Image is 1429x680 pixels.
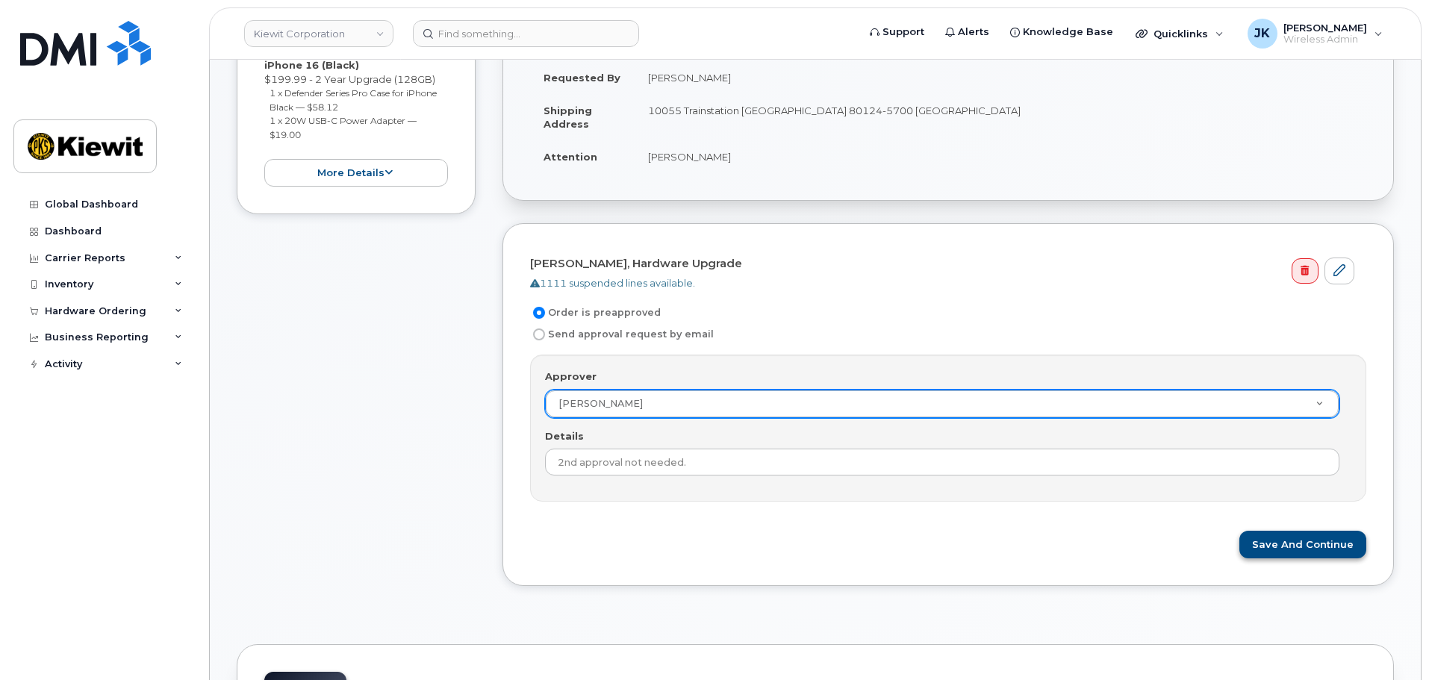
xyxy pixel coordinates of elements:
[264,59,359,71] strong: iPhone 16 (Black)
[413,20,639,47] input: Find something...
[544,105,592,131] strong: Shipping Address
[882,25,924,40] span: Support
[533,328,545,340] input: Send approval request by email
[1237,19,1393,49] div: Jamie Krussel
[958,25,989,40] span: Alerts
[1283,34,1367,46] span: Wireless Admin
[270,87,437,113] small: 1 x Defender Series Pro Case for iPhone Black — $58.12
[935,17,1000,47] a: Alerts
[533,307,545,319] input: Order is preapproved
[244,20,393,47] a: Kiewit Corporation
[530,258,1354,270] h4: [PERSON_NAME], Hardware Upgrade
[530,276,1354,290] div: 1111 suspended lines available.
[545,429,584,443] label: Details
[859,17,935,47] a: Support
[1364,615,1418,669] iframe: Messenger Launcher
[264,159,448,187] button: more details
[1023,25,1113,40] span: Knowledge Base
[635,140,1366,173] td: [PERSON_NAME]
[264,31,448,187] div: [PERSON_NAME] $199.99 - 2 Year Upgrade (128GB)
[530,325,714,343] label: Send approval request by email
[530,304,661,322] label: Order is preapproved
[558,398,643,409] span: Jennifer Krussel
[546,390,1339,417] a: [PERSON_NAME]
[635,94,1366,140] td: 10055 Trainstation [GEOGRAPHIC_DATA] 80124-5700 [GEOGRAPHIC_DATA]
[1254,25,1270,43] span: JK
[1000,17,1124,47] a: Knowledge Base
[270,115,417,140] small: 1 x 20W USB-C Power Adapter — $19.00
[635,61,1366,94] td: [PERSON_NAME]
[1125,19,1234,49] div: Quicklinks
[1154,28,1208,40] span: Quicklinks
[544,72,620,84] strong: Requested By
[1283,22,1367,34] span: [PERSON_NAME]
[545,449,1339,475] input: Example: Jen Hahn via email, 4/7/2014
[545,369,597,384] label: Approver
[544,151,597,163] strong: Attention
[1239,531,1366,558] button: Save and Continue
